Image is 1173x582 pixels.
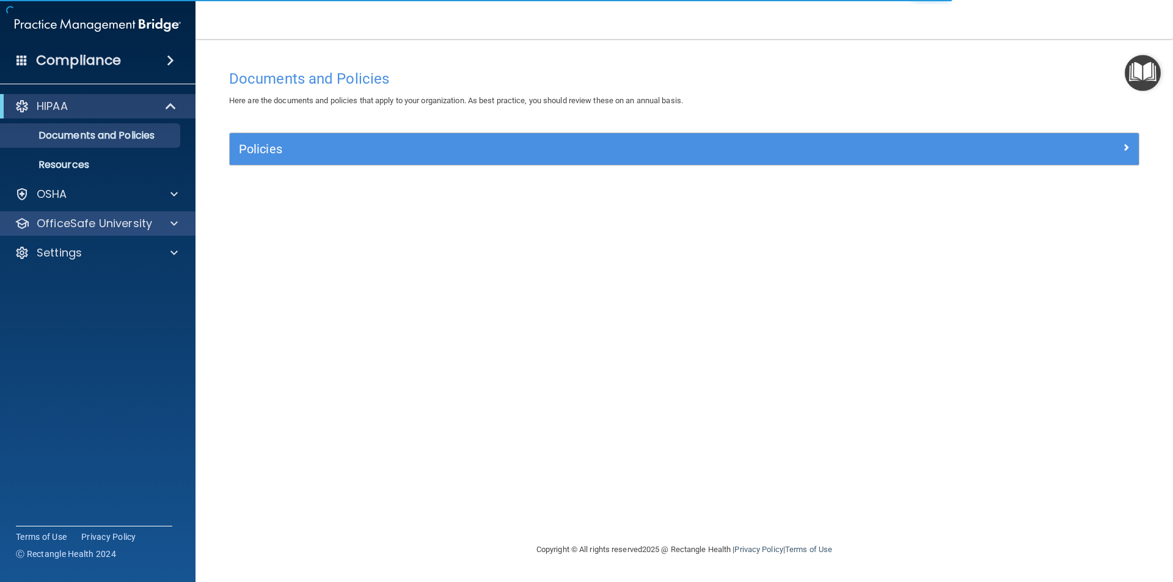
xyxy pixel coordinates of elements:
span: Here are the documents and policies that apply to your organization. As best practice, you should... [229,96,683,105]
a: Terms of Use [785,545,832,554]
p: HIPAA [37,99,68,114]
h5: Policies [239,142,902,156]
img: PMB logo [15,13,181,37]
div: Copyright © All rights reserved 2025 @ Rectangle Health | | [461,530,907,569]
p: Resources [8,159,175,171]
button: Open Resource Center [1125,55,1161,91]
p: Settings [37,246,82,260]
a: Privacy Policy [81,531,136,543]
a: Settings [15,246,178,260]
a: Policies [239,139,1130,159]
iframe: Drift Widget Chat Controller [962,495,1158,544]
a: Privacy Policy [734,545,783,554]
p: OSHA [37,187,67,202]
p: Documents and Policies [8,129,175,142]
a: OSHA [15,187,178,202]
span: Ⓒ Rectangle Health 2024 [16,548,116,560]
a: OfficeSafe University [15,216,178,231]
h4: Compliance [36,52,121,69]
p: OfficeSafe University [37,216,152,231]
a: HIPAA [15,99,177,114]
h4: Documents and Policies [229,71,1139,87]
a: Terms of Use [16,531,67,543]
